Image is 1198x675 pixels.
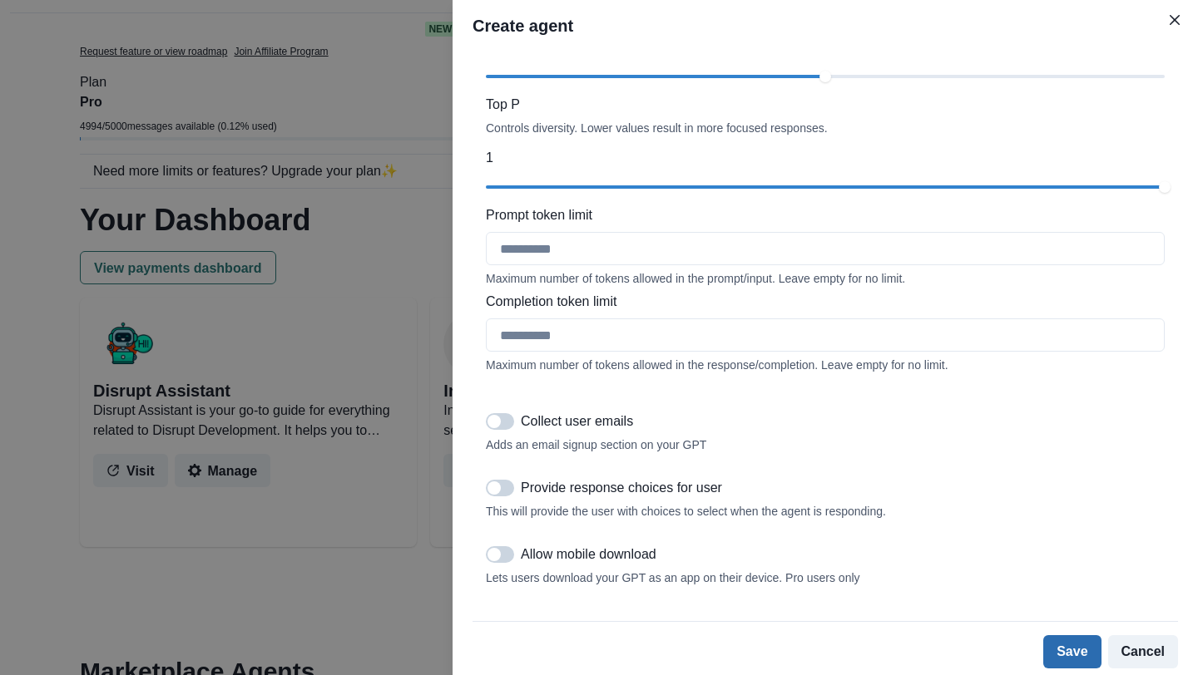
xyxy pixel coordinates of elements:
label: Prompt token limit [486,205,1155,225]
div: slider-ex-1 [819,71,831,82]
button: Cancel [1108,635,1178,668]
button: Save [1043,635,1101,668]
div: Maximum number of tokens allowed in the response/completion. Leave empty for no limit. [486,358,1165,372]
div: Lets users download your GPT as an app on their device. Pro users only [486,571,1165,584]
label: Top P [486,95,1155,115]
button: Close [1161,7,1188,33]
p: Allow mobile download [521,544,656,564]
p: 1 [486,148,1165,168]
p: Provide response choices for user [521,478,722,498]
div: slider-ex-2 [1159,181,1171,193]
div: This will provide the user with choices to select when the agent is responding. [486,505,1165,518]
div: Controls diversity. Lower values result in more focused responses. [486,121,1165,135]
div: Adds an email signup section on your GPT [486,438,1165,451]
div: Maximum number of tokens allowed in the prompt/input. Leave empty for no limit. [486,272,1165,285]
p: Collect user emails [521,411,633,431]
label: Completion token limit [486,292,1155,312]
